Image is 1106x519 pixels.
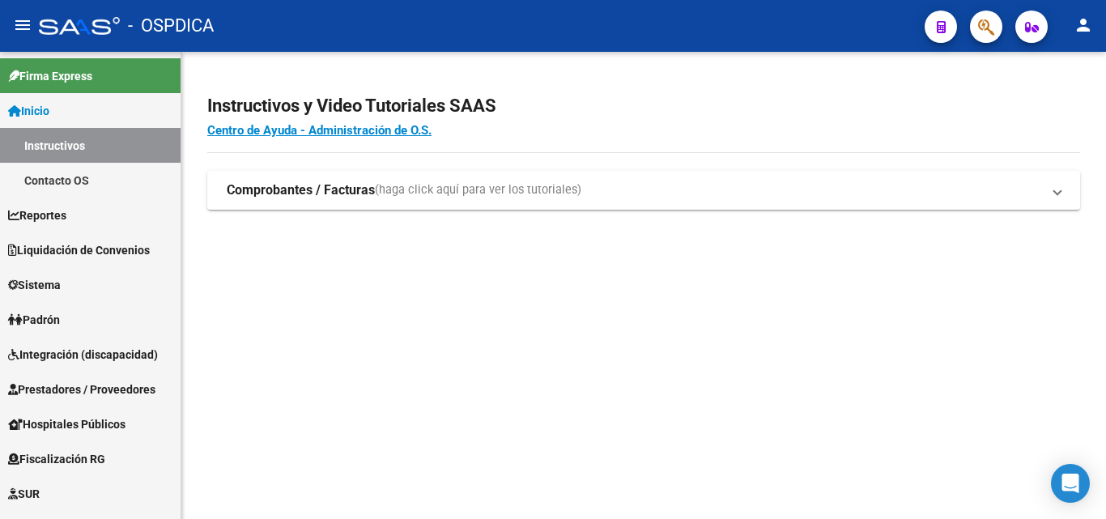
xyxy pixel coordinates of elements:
[8,415,125,433] span: Hospitales Públicos
[13,15,32,35] mat-icon: menu
[8,102,49,120] span: Inicio
[1074,15,1093,35] mat-icon: person
[8,346,158,364] span: Integración (discapacidad)
[1051,464,1090,503] div: Open Intercom Messenger
[207,91,1080,121] h2: Instructivos y Video Tutoriales SAAS
[227,181,375,199] strong: Comprobantes / Facturas
[8,276,61,294] span: Sistema
[128,8,214,44] span: - OSPDICA
[8,67,92,85] span: Firma Express
[375,181,581,199] span: (haga click aquí para ver los tutoriales)
[8,206,66,224] span: Reportes
[8,311,60,329] span: Padrón
[8,450,105,468] span: Fiscalización RG
[8,241,150,259] span: Liquidación de Convenios
[207,171,1080,210] mat-expansion-panel-header: Comprobantes / Facturas(haga click aquí para ver los tutoriales)
[207,123,432,138] a: Centro de Ayuda - Administración de O.S.
[8,485,40,503] span: SUR
[8,381,155,398] span: Prestadores / Proveedores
